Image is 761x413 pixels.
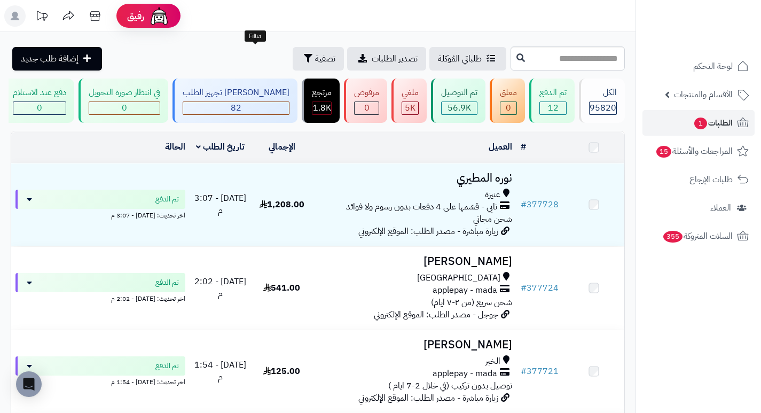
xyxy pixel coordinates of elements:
[674,87,733,102] span: الأقسام والمنتجات
[196,141,245,153] a: تاريخ الطلب
[500,102,516,114] div: 0
[694,118,707,129] span: 1
[642,223,755,249] a: السلات المتروكة355
[127,10,144,22] span: رفيق
[293,47,344,71] button: تصفية
[183,87,289,99] div: [PERSON_NAME] تجهيز الطلب
[500,87,517,99] div: معلق
[442,102,477,114] div: 56867
[521,282,559,294] a: #377724
[89,87,160,99] div: في انتظار صورة التحويل
[12,47,102,71] a: إضافة طلب جديد
[183,102,289,114] div: 82
[315,52,335,65] span: تصفية
[313,102,331,114] span: 1.8K
[89,102,160,114] div: 0
[300,79,342,123] a: مرتجع 1.8K
[13,87,66,99] div: دفع عند الاستلام
[489,141,512,153] a: العميل
[155,194,179,205] span: تم الدفع
[485,189,500,201] span: عنيزة
[312,102,331,114] div: 1828
[438,52,482,65] span: طلباتي المُوكلة
[312,87,332,99] div: مرتجع
[506,102,511,114] span: 0
[433,284,497,297] span: applepay - mada
[28,5,55,29] a: تحديثات المنصة
[260,198,304,211] span: 1,208.00
[521,365,527,378] span: #
[358,392,498,404] span: زيارة مباشرة - مصدر الطلب: الموقع الإلكتروني
[521,141,526,153] a: #
[194,275,246,300] span: [DATE] - 2:02 م
[122,102,127,114] span: 0
[577,79,627,123] a: الكل95820
[402,102,418,114] div: 4991
[13,102,66,114] div: 0
[76,79,170,123] a: في انتظار صورة التحويل 0
[317,172,512,184] h3: نوره المطيري
[521,198,559,211] a: #377728
[402,87,419,99] div: ملغي
[642,138,755,164] a: المراجعات والأسئلة15
[429,47,506,71] a: طلباتي المُوكلة
[693,59,733,74] span: لوحة التحكم
[347,47,426,71] a: تصدير الطلبات
[374,308,498,321] span: جوجل - مصدر الطلب: الموقع الإلكتروني
[488,79,527,123] a: معلق 0
[655,144,733,159] span: المراجعات والأسئلة
[317,339,512,351] h3: [PERSON_NAME]
[693,115,733,130] span: الطلبات
[417,272,500,284] span: [GEOGRAPHIC_DATA]
[1,79,76,123] a: دفع عند الاستلام 0
[155,277,179,288] span: تم الدفع
[15,376,185,387] div: اخر تحديث: [DATE] - 1:54 م
[354,87,379,99] div: مرفوض
[269,141,295,153] a: الإجمالي
[689,172,733,187] span: طلبات الإرجاع
[642,110,755,136] a: الطلبات1
[342,79,389,123] a: مرفوض 0
[194,359,246,384] span: [DATE] - 1:54 م
[521,198,527,211] span: #
[194,192,246,217] span: [DATE] - 3:07 م
[441,87,477,99] div: تم التوصيل
[346,201,497,213] span: تابي - قسّمها على 4 دفعات بدون رسوم ولا فوائد
[15,209,185,220] div: اخر تحديث: [DATE] - 3:07 م
[642,195,755,221] a: العملاء
[355,102,379,114] div: 0
[433,368,497,380] span: applepay - mada
[405,102,415,114] span: 5K
[539,87,567,99] div: تم الدفع
[263,365,300,378] span: 125.00
[642,53,755,79] a: لوحة التحكم
[231,102,241,114] span: 82
[358,225,498,238] span: زيارة مباشرة - مصدر الطلب: الموقع الإلكتروني
[521,365,559,378] a: #377721
[656,146,671,158] span: 15
[155,361,179,371] span: تم الدفع
[245,30,266,42] div: Filter
[473,213,512,225] span: شحن مجاني
[16,371,42,397] div: Open Intercom Messenger
[710,200,731,215] span: العملاء
[170,79,300,123] a: [PERSON_NAME] تجهيز الطلب 82
[662,229,733,244] span: السلات المتروكة
[263,282,300,294] span: 541.00
[540,102,566,114] div: 12
[15,292,185,303] div: اخر تحديث: [DATE] - 2:02 م
[389,79,429,123] a: ملغي 5K
[589,87,617,99] div: الكل
[527,79,577,123] a: تم الدفع 12
[148,5,170,27] img: ai-face.png
[521,282,527,294] span: #
[165,141,185,153] a: الحالة
[663,231,682,243] span: 355
[485,355,500,368] span: الخبر
[448,102,471,114] span: 56.9K
[21,52,79,65] span: إضافة طلب جديد
[548,102,559,114] span: 12
[642,167,755,192] a: طلبات الإرجاع
[431,296,512,309] span: شحن سريع (من ٢-٧ ايام)
[364,102,370,114] span: 0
